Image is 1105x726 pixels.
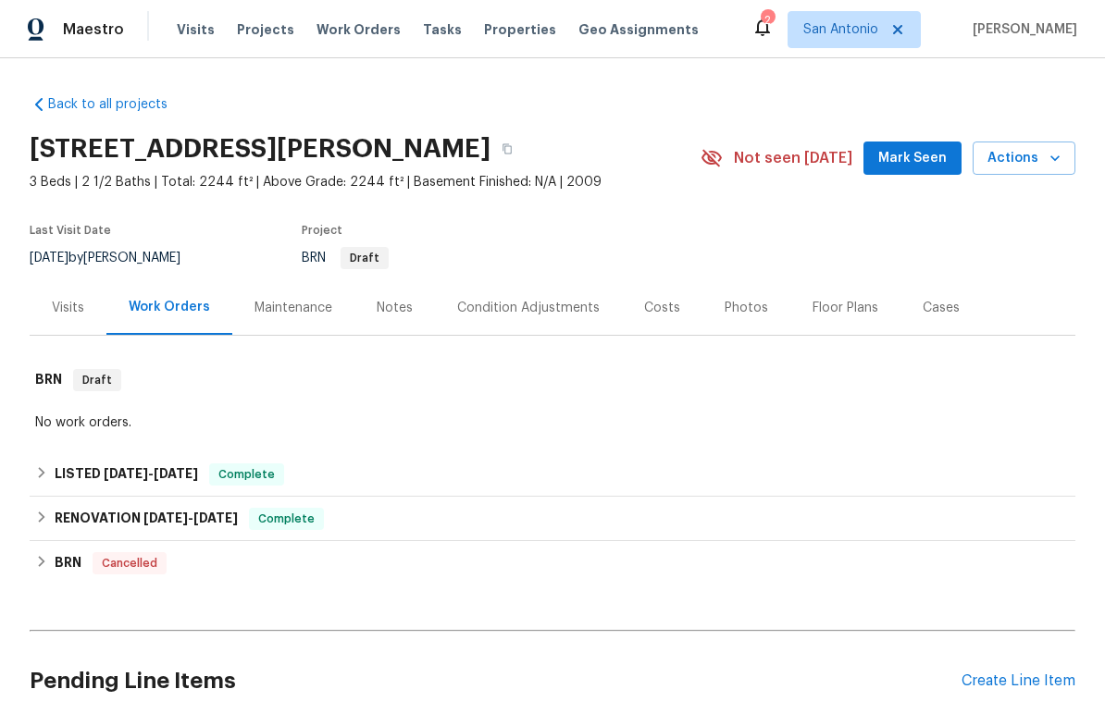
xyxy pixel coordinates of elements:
a: Back to all projects [30,95,207,114]
div: Costs [644,299,680,317]
span: [DATE] [104,467,148,480]
h6: RENOVATION [55,508,238,530]
div: Cases [923,299,960,317]
div: Visits [52,299,84,317]
span: Cancelled [94,554,165,572]
div: Condition Adjustments [457,299,600,317]
span: Project [302,225,342,236]
button: Mark Seen [863,142,962,176]
div: BRN Cancelled [30,541,1075,585]
div: RENOVATION [DATE]-[DATE]Complete [30,497,1075,541]
div: LISTED [DATE]-[DATE]Complete [30,452,1075,497]
span: - [143,511,238,524]
span: Actions [987,147,1061,170]
button: Copy Address [490,132,524,166]
span: Last Visit Date [30,225,111,236]
span: BRN [302,252,389,265]
div: by [PERSON_NAME] [30,247,203,269]
button: Actions [973,142,1075,176]
span: Visits [177,20,215,39]
div: 2 [761,11,774,30]
span: - [104,467,198,480]
div: Photos [725,299,768,317]
span: [DATE] [193,511,238,524]
div: Floor Plans [813,299,878,317]
span: Complete [251,510,322,528]
span: [DATE] [143,511,188,524]
h2: [STREET_ADDRESS][PERSON_NAME] [30,140,490,158]
h6: BRN [55,552,81,574]
span: Projects [237,20,294,39]
h6: LISTED [55,463,198,486]
span: Properties [484,20,556,39]
span: Tasks [423,23,462,36]
span: 3 Beds | 2 1/2 Baths | Total: 2244 ft² | Above Grade: 2244 ft² | Basement Finished: N/A | 2009 [30,173,701,191]
div: No work orders. [35,413,1070,432]
div: Notes [377,299,413,317]
div: BRN Draft [30,351,1075,410]
span: Draft [342,252,387,264]
span: Not seen [DATE] [734,149,852,167]
div: Work Orders [129,298,210,316]
span: Draft [75,371,119,389]
span: Maestro [63,20,124,39]
h6: BRN [35,369,62,391]
span: Complete [211,465,282,484]
div: Maintenance [255,299,332,317]
div: Create Line Item [962,672,1075,690]
h2: Pending Line Items [30,638,962,724]
span: [DATE] [154,467,198,480]
span: Geo Assignments [578,20,699,39]
span: Mark Seen [878,147,947,170]
span: Work Orders [317,20,401,39]
span: [PERSON_NAME] [965,20,1077,39]
span: [DATE] [30,252,68,265]
span: San Antonio [803,20,878,39]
